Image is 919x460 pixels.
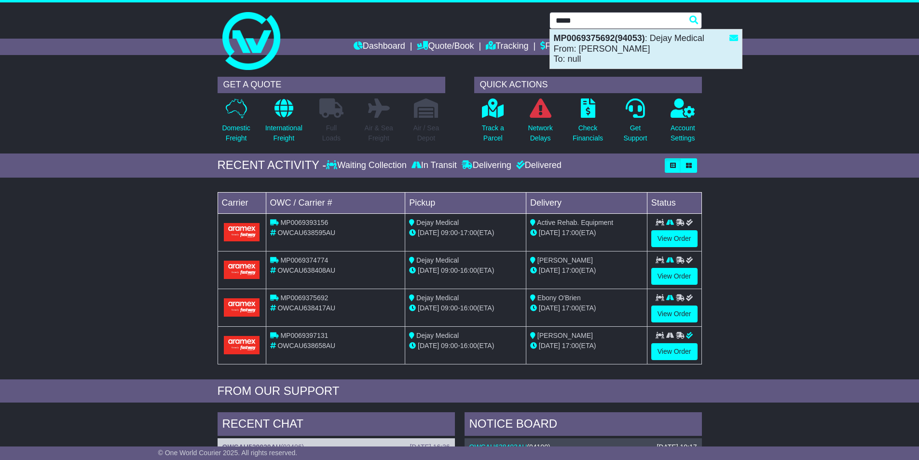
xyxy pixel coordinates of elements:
div: - (ETA) [409,303,522,313]
div: (ETA) [530,341,643,351]
div: Delivered [514,160,562,171]
td: Delivery [526,192,647,213]
div: - (ETA) [409,228,522,238]
a: AccountSettings [670,98,696,149]
div: GET A QUOTE [218,77,445,93]
p: Full Loads [319,123,343,143]
div: In Transit [409,160,459,171]
span: MP0069375692 [280,294,328,302]
span: Dejay Medical [416,294,459,302]
span: [PERSON_NAME] [537,256,593,264]
span: 17:00 [562,266,579,274]
a: Dashboard [354,39,405,55]
div: ( ) [222,443,450,451]
span: 16:00 [460,342,477,349]
a: View Order [651,343,698,360]
span: Dejay Medical [416,219,459,226]
a: View Order [651,230,698,247]
strong: MP0069375692(94053) [554,33,645,43]
span: 16:00 [460,304,477,312]
span: MP0069374774 [280,256,328,264]
img: Aramex.png [224,336,260,354]
span: 16:00 [460,266,477,274]
span: 94100 [529,443,548,451]
a: GetSupport [623,98,647,149]
p: Air & Sea Freight [365,123,393,143]
span: [DATE] [539,229,560,237]
span: [PERSON_NAME] [537,332,593,339]
a: DomesticFreight [221,98,250,149]
span: OWCAU638408AU [277,266,335,274]
div: Waiting Collection [326,160,409,171]
span: Active Rehab. Equipment [537,219,613,226]
a: Track aParcel [481,98,505,149]
span: [DATE] [418,229,439,237]
span: 17:00 [562,304,579,312]
p: Track a Parcel [482,123,504,143]
a: Financials [540,39,584,55]
div: - (ETA) [409,341,522,351]
p: International Freight [265,123,302,143]
div: RECENT ACTIVITY - [218,158,327,172]
div: QUICK ACTIONS [474,77,702,93]
div: [DATE] 16:36 [410,443,450,451]
span: MP0069393156 [280,219,328,226]
div: (ETA) [530,303,643,313]
div: FROM OUR SUPPORT [218,384,702,398]
p: Air / Sea Depot [413,123,439,143]
span: 92406 [283,443,302,451]
span: OWCAU638595AU [277,229,335,237]
span: MP0069397131 [280,332,328,339]
img: Aramex.png [224,223,260,241]
a: Tracking [486,39,528,55]
span: Dejay Medical [416,256,459,264]
span: [DATE] [418,266,439,274]
td: Status [647,192,701,213]
td: OWC / Carrier # [266,192,405,213]
a: CheckFinancials [572,98,604,149]
div: (ETA) [530,265,643,276]
div: Delivering [459,160,514,171]
span: [DATE] [418,342,439,349]
span: 17:00 [460,229,477,237]
p: Check Financials [573,123,603,143]
div: - (ETA) [409,265,522,276]
td: Pickup [405,192,526,213]
a: OWCAU638403AU [469,443,527,451]
a: View Order [651,306,698,322]
span: Ebony O'Brien [537,294,581,302]
span: OWCAU638417AU [277,304,335,312]
span: [DATE] [418,304,439,312]
a: NetworkDelays [527,98,553,149]
span: Dejay Medical [416,332,459,339]
p: Account Settings [671,123,695,143]
div: NOTICE BOARD [465,412,702,438]
p: Domestic Freight [222,123,250,143]
span: [DATE] [539,304,560,312]
p: Network Delays [528,123,552,143]
div: RECENT CHAT [218,412,455,438]
a: Quote/Book [417,39,474,55]
img: Aramex.png [224,298,260,316]
span: 09:00 [441,266,458,274]
span: 09:00 [441,304,458,312]
div: [DATE] 10:17 [657,443,697,451]
span: OWCAU638658AU [277,342,335,349]
a: InternationalFreight [265,98,303,149]
p: Get Support [623,123,647,143]
div: : Dejay Medical From: [PERSON_NAME] To: null [550,29,742,69]
td: Carrier [218,192,266,213]
a: View Order [651,268,698,285]
span: [DATE] [539,266,560,274]
div: (ETA) [530,228,643,238]
a: OWCAU529020AU [222,443,281,451]
span: 17:00 [562,229,579,237]
span: © One World Courier 2025. All rights reserved. [158,449,298,457]
div: ( ) [469,443,697,451]
span: 09:00 [441,342,458,349]
span: [DATE] [539,342,560,349]
span: 17:00 [562,342,579,349]
img: Aramex.png [224,261,260,279]
span: 09:00 [441,229,458,237]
